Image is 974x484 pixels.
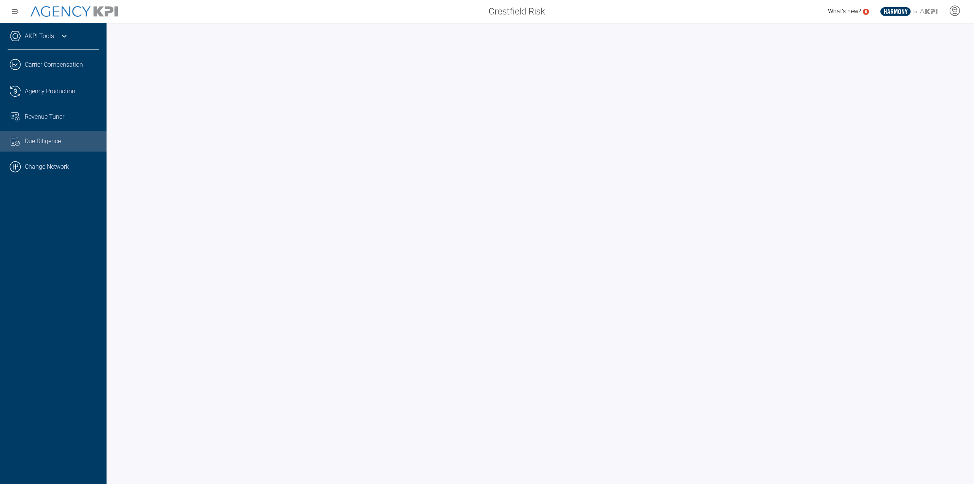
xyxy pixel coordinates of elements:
[25,137,61,146] span: Due Diligence
[828,8,861,15] span: What's new?
[25,112,64,121] span: Revenue Tuner
[863,9,869,15] a: 5
[489,5,545,18] span: Crestfield Risk
[25,32,54,41] a: AKPI Tools
[865,10,867,14] text: 5
[30,6,118,17] img: AgencyKPI
[25,87,75,96] span: Agency Production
